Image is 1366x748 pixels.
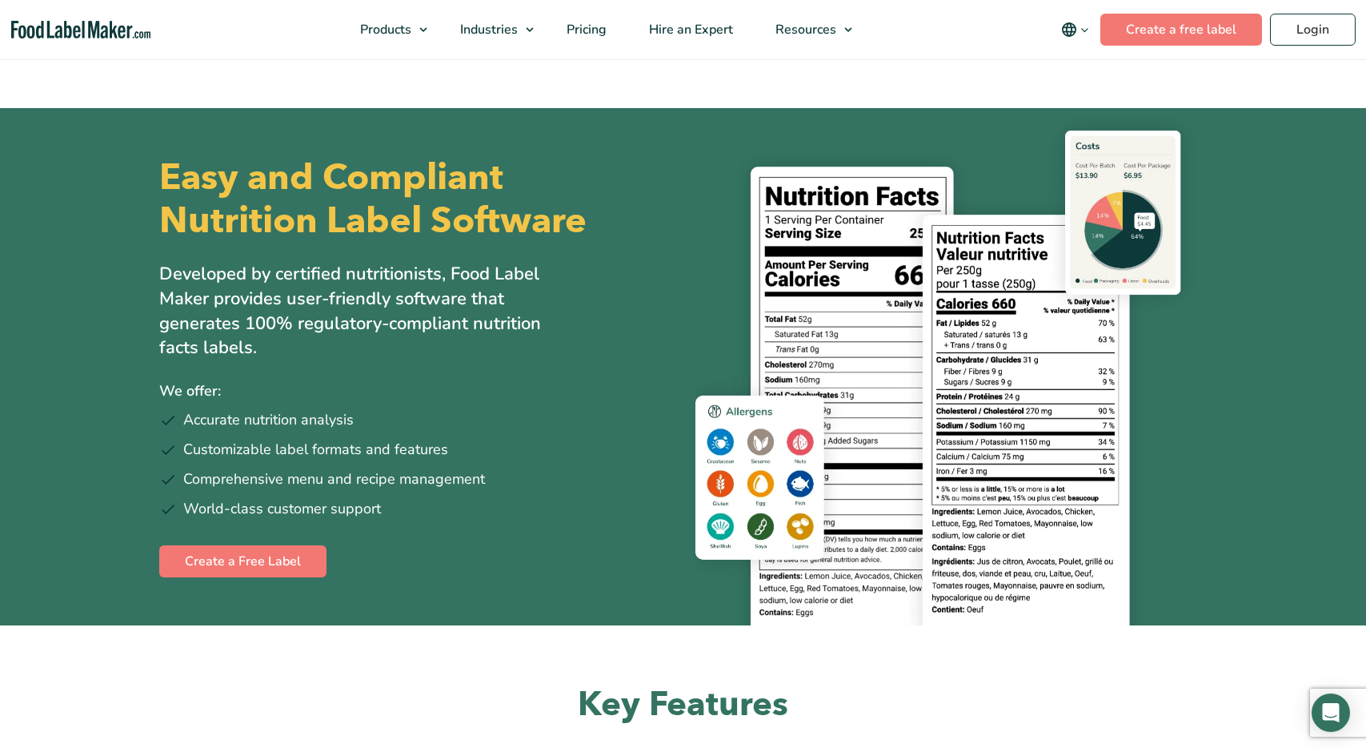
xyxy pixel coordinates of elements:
span: Comprehensive menu and recipe management [183,469,485,490]
span: Accurate nutrition analysis [183,409,354,431]
span: Pricing [562,21,608,38]
span: Hire an Expert [644,21,735,38]
span: Products [355,21,413,38]
span: Industries [455,21,519,38]
span: Customizable label formats and features [183,439,448,460]
h1: Easy and Compliant Nutrition Label Software [159,156,670,243]
p: Developed by certified nutritionists, Food Label Maker provides user-friendly software that gener... [159,262,575,360]
a: Create a Free Label [159,545,326,577]
p: We offer: [159,380,671,403]
span: World-class customer support [183,498,381,520]
h2: Key Features [159,683,1208,727]
a: Create a free label [1100,14,1262,46]
div: Open Intercom Messenger [1312,694,1350,732]
span: Resources [771,21,838,38]
a: Login [1270,14,1356,46]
